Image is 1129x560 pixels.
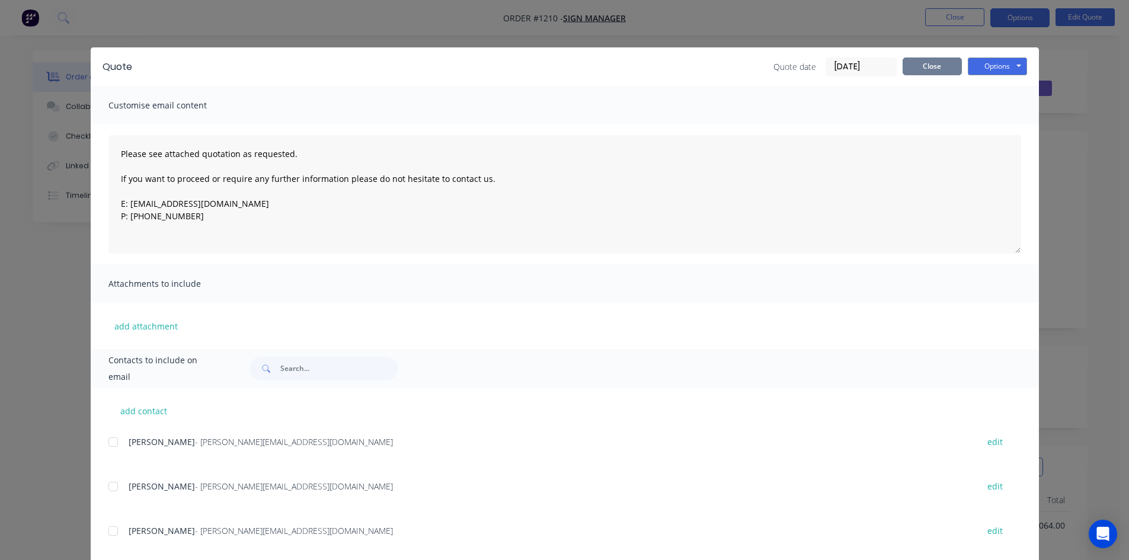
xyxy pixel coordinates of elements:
[903,57,962,75] button: Close
[108,276,239,292] span: Attachments to include
[1089,520,1117,548] div: Open Intercom Messenger
[129,436,195,447] span: [PERSON_NAME]
[980,434,1010,450] button: edit
[108,402,180,420] button: add contact
[129,481,195,492] span: [PERSON_NAME]
[108,97,239,114] span: Customise email content
[980,523,1010,539] button: edit
[195,436,393,447] span: - [PERSON_NAME][EMAIL_ADDRESS][DOMAIN_NAME]
[108,352,220,385] span: Contacts to include on email
[195,525,393,536] span: - [PERSON_NAME][EMAIL_ADDRESS][DOMAIN_NAME]
[968,57,1027,75] button: Options
[280,357,398,380] input: Search...
[195,481,393,492] span: - [PERSON_NAME][EMAIL_ADDRESS][DOMAIN_NAME]
[980,478,1010,494] button: edit
[103,60,132,74] div: Quote
[108,317,184,335] button: add attachment
[773,60,816,73] span: Quote date
[129,525,195,536] span: [PERSON_NAME]
[108,135,1021,254] textarea: Please see attached quotation as requested. If you want to proceed or require any further informa...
